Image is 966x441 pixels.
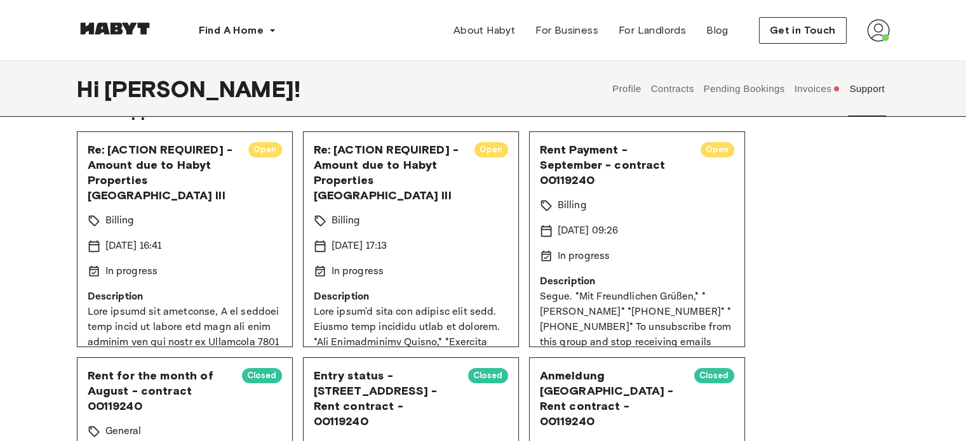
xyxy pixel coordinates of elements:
span: Get in Touch [770,23,836,38]
span: For Business [535,23,598,38]
p: Description [88,289,282,305]
button: Contracts [649,61,695,117]
span: Entry status - [STREET_ADDRESS] - Rent contract - 00119240 [314,368,458,429]
button: Pending Bookings [702,61,786,117]
p: Segue. *Mit Freundlichen Grüßen,* *[PERSON_NAME]* *[PHONE_NUMBER]* *[PHONE_NUMBER]* To unsubscrib... [540,289,734,381]
p: [DATE] 09:26 [558,223,619,239]
p: [DATE] 17:13 [332,239,387,254]
span: Rent Payment - September - contract 00119240 [540,142,690,188]
span: Open [248,143,282,156]
a: For Business [525,18,608,43]
a: About Habyt [443,18,525,43]
span: For Landlords [619,23,686,38]
span: Anmeldung [GEOGRAPHIC_DATA] - Rent contract - 00119240 [540,368,684,429]
span: Re: [ACTION REQUIRED] - Amount due to Habyt Properties [GEOGRAPHIC_DATA] III [88,142,238,203]
span: Open [701,143,734,156]
span: Closed [694,369,734,382]
span: Hi [77,76,104,102]
span: Rent for the month of August - contract 00119240 [88,368,232,414]
button: Invoices [793,61,842,117]
img: Habyt [77,22,153,35]
p: Description [540,274,734,289]
p: Description [314,289,508,305]
img: avatar [867,19,890,42]
button: Profile [611,61,643,117]
p: Billing [105,213,135,228]
p: Billing [558,198,587,213]
button: Support [848,61,887,117]
span: About Habyt [453,23,515,38]
button: Find A Home [189,18,286,43]
p: [DATE] 16:41 [105,239,162,254]
span: Find A Home [199,23,264,38]
span: [PERSON_NAME] ! [104,76,300,102]
div: user profile tabs [608,61,890,117]
span: Re: [ACTION REQUIRED] - Amount due to Habyt Properties [GEOGRAPHIC_DATA] III [314,142,464,203]
p: General [105,424,142,439]
p: In progress [105,264,158,279]
span: Closed [242,369,282,382]
button: Get in Touch [759,17,847,44]
p: In progress [332,264,384,279]
p: Billing [332,213,361,228]
a: For Landlords [608,18,696,43]
span: Open [474,143,508,156]
span: Blog [706,23,728,38]
a: Blog [696,18,739,43]
span: Closed [468,369,508,382]
p: In progress [558,249,610,264]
